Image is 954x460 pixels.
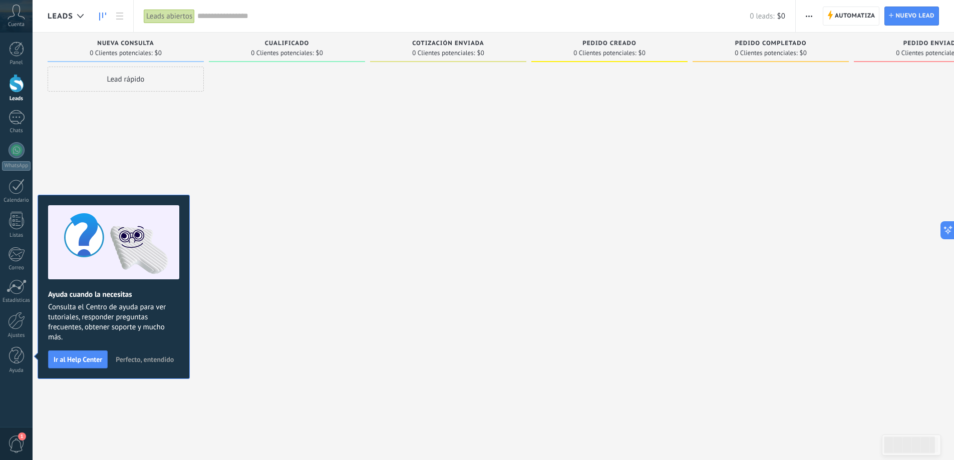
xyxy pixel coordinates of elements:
[2,332,31,339] div: Ajustes
[2,297,31,304] div: Estadísticas
[214,40,360,49] div: Cualificado
[97,40,154,47] span: Nueva consulta
[53,40,199,49] div: Nueva consulta
[265,40,309,47] span: Cualificado
[54,356,102,363] span: Ir al Help Center
[111,352,178,367] button: Perfecto, entendido
[90,50,152,56] span: 0 Clientes potenciales:
[639,50,646,56] span: $0
[823,7,880,26] a: Automatiza
[2,161,31,171] div: WhatsApp
[111,7,128,26] a: Lista
[412,40,484,47] span: Cotización enviada
[800,50,807,56] span: $0
[94,7,111,26] a: Leads
[375,40,521,49] div: Cotización enviada
[2,128,31,134] div: Chats
[895,7,934,25] span: Nuevo lead
[2,265,31,271] div: Correo
[735,40,807,47] span: Pedido completado
[582,40,636,47] span: Pedido creado
[777,12,785,21] span: $0
[477,50,484,56] span: $0
[251,50,313,56] span: 0 Clientes potenciales:
[144,9,195,24] div: Leads abiertos
[18,432,26,440] span: 1
[2,367,31,374] div: Ayuda
[2,232,31,239] div: Listas
[573,50,636,56] span: 0 Clientes potenciales:
[2,96,31,102] div: Leads
[2,60,31,66] div: Panel
[8,22,25,28] span: Cuenta
[48,302,179,342] span: Consulta el Centro de ayuda para ver tutoriales, responder preguntas frecuentes, obtener soporte ...
[536,40,683,49] div: Pedido creado
[48,67,204,92] div: Lead rápido
[48,12,73,21] span: Leads
[698,40,844,49] div: Pedido completado
[2,197,31,204] div: Calendario
[116,356,174,363] span: Perfecto, entendido
[884,7,939,26] a: Nuevo lead
[835,7,875,25] span: Automatiza
[316,50,323,56] span: $0
[412,50,475,56] span: 0 Clientes potenciales:
[155,50,162,56] span: $0
[48,350,108,368] button: Ir al Help Center
[735,50,797,56] span: 0 Clientes potenciales:
[802,7,816,26] button: Más
[48,290,179,299] h2: Ayuda cuando la necesitas
[750,12,774,21] span: 0 leads:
